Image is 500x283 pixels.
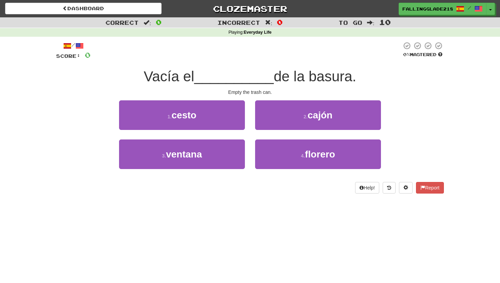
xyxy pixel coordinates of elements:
span: To go [338,19,362,26]
span: FallingGlade2188 [402,6,453,12]
span: 10 [379,18,391,26]
div: Mastered [402,52,444,58]
span: 0 [85,51,90,59]
span: / [468,5,471,10]
a: Dashboard [5,3,162,14]
small: 2 . [304,114,308,119]
span: 0 [277,18,283,26]
span: cesto [171,110,196,120]
span: 0 % [403,52,410,57]
small: 3 . [162,153,166,159]
button: Help! [355,182,379,194]
span: __________ [194,68,274,84]
a: Clozemaster [172,3,328,15]
span: : [367,20,374,26]
button: Report [416,182,444,194]
span: Correct [105,19,139,26]
div: / [56,41,90,50]
small: 1 . [168,114,172,119]
span: Score: [56,53,81,59]
button: 3.ventana [119,139,245,169]
button: Round history (alt+y) [383,182,396,194]
span: ventana [166,149,202,160]
div: Empty the trash can. [56,89,444,96]
span: : [265,20,272,26]
a: FallingGlade2188 / [399,3,486,15]
span: Incorrect [217,19,260,26]
span: Vacía el [144,68,194,84]
button: 1.cesto [119,100,245,130]
strong: Everyday Life [244,30,271,35]
button: 4.florero [255,139,381,169]
span: cajón [307,110,332,120]
span: : [144,20,151,26]
span: 0 [156,18,162,26]
span: de la basura. [274,68,356,84]
small: 4 . [301,153,305,159]
span: florero [305,149,335,160]
button: 2.cajón [255,100,381,130]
